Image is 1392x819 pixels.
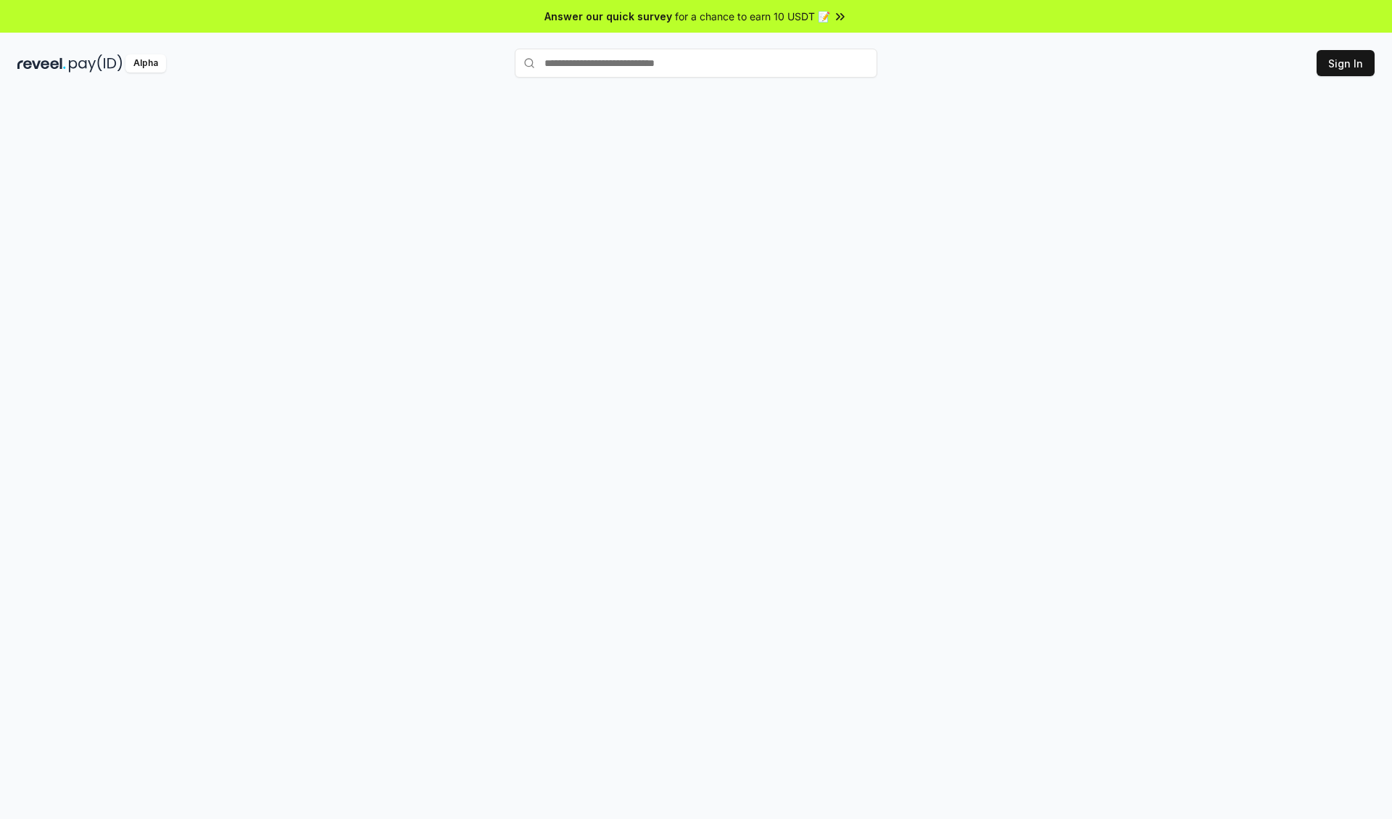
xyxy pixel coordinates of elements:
img: reveel_dark [17,54,66,73]
img: pay_id [69,54,123,73]
span: for a chance to earn 10 USDT 📝 [675,9,830,24]
div: Alpha [125,54,166,73]
span: Answer our quick survey [544,9,672,24]
button: Sign In [1317,50,1375,76]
